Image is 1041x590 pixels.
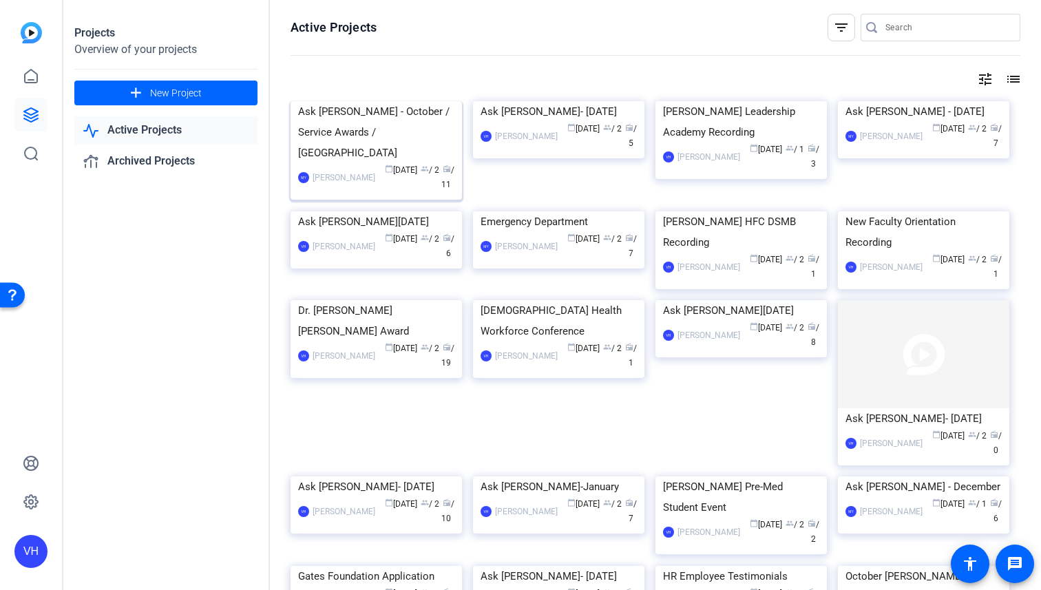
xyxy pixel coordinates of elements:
span: [DATE] [385,165,417,175]
h1: Active Projects [291,19,377,36]
span: [DATE] [567,124,600,134]
span: / 2 [968,124,987,134]
div: Ask [PERSON_NAME]- [DATE] [481,566,637,587]
div: VH [298,241,309,252]
div: VH [481,131,492,142]
span: radio [990,498,998,507]
span: radio [990,430,998,439]
span: radio [808,144,816,152]
div: [PERSON_NAME] [495,240,558,253]
mat-icon: message [1007,556,1023,572]
span: group [421,343,429,351]
span: / 2 [421,165,439,175]
div: [PERSON_NAME] [313,240,375,253]
span: group [603,343,611,351]
span: / 8 [808,323,819,347]
span: New Project [150,86,202,101]
span: [DATE] [932,499,965,509]
div: Ask [PERSON_NAME] - [DATE] [845,101,1002,122]
span: radio [443,498,451,507]
span: radio [625,123,633,131]
span: / 2 [421,234,439,244]
span: calendar_today [932,430,940,439]
div: Ask [PERSON_NAME]- [DATE] [481,101,637,122]
span: group [786,322,794,330]
span: / 10 [441,499,454,523]
span: calendar_today [750,144,758,152]
div: Ask [PERSON_NAME] - October / Service Awards / [GEOGRAPHIC_DATA] [298,101,454,163]
span: calendar_today [567,123,576,131]
span: group [421,233,429,242]
div: VH [663,262,674,273]
span: [DATE] [385,499,417,509]
span: [DATE] [567,344,600,353]
span: / 2 [968,431,987,441]
span: radio [625,498,633,507]
div: [PERSON_NAME] [495,505,558,518]
div: MY [481,241,492,252]
span: / 1 [786,145,804,154]
span: / 11 [441,165,454,189]
input: Search [885,19,1009,36]
span: radio [808,322,816,330]
span: / 2 [808,520,819,544]
div: VH [845,262,856,273]
span: / 2 [786,255,804,264]
span: / 1 [990,255,1002,279]
div: [PERSON_NAME] [677,328,740,342]
img: blue-gradient.svg [21,22,42,43]
span: / 7 [625,499,637,523]
div: [PERSON_NAME] [495,129,558,143]
div: [PERSON_NAME] [860,260,923,274]
div: VH [298,350,309,361]
span: [DATE] [385,234,417,244]
div: Projects [74,25,257,41]
span: group [968,430,976,439]
span: / 1 [808,255,819,279]
div: [DEMOGRAPHIC_DATA] Health Workforce Conference [481,300,637,341]
mat-icon: add [127,85,145,102]
div: VH [481,350,492,361]
span: radio [625,343,633,351]
span: group [603,498,611,507]
span: / 2 [603,499,622,509]
span: / 2 [968,255,987,264]
span: radio [808,519,816,527]
div: [PERSON_NAME] [677,150,740,164]
span: / 6 [443,234,454,258]
span: radio [443,233,451,242]
span: / 7 [625,234,637,258]
span: group [968,498,976,507]
span: group [786,254,794,262]
span: group [603,233,611,242]
span: / 2 [421,499,439,509]
span: / 2 [786,520,804,529]
span: [DATE] [750,255,782,264]
span: calendar_today [385,165,393,173]
div: [PERSON_NAME] [495,349,558,363]
span: group [786,519,794,527]
div: Overview of your projects [74,41,257,58]
div: HR Employee Testimonials [663,566,819,587]
div: [PERSON_NAME] [860,436,923,450]
div: Ask [PERSON_NAME]- [DATE] [845,408,1002,429]
span: group [421,165,429,173]
div: MY [845,131,856,142]
div: MY [298,172,309,183]
div: Ask [PERSON_NAME]-January [481,476,637,497]
div: Dr. [PERSON_NAME] [PERSON_NAME] Award [298,300,454,341]
div: [PERSON_NAME] Leadership Academy Recording [663,101,819,143]
span: calendar_today [385,343,393,351]
div: VH [663,151,674,162]
span: [DATE] [932,431,965,441]
button: New Project [74,81,257,105]
mat-icon: list [1004,71,1020,87]
a: Archived Projects [74,147,257,176]
span: / 3 [808,145,819,169]
div: VH [663,330,674,341]
div: Ask [PERSON_NAME][DATE] [298,211,454,232]
div: VH [845,438,856,449]
div: MY [845,506,856,517]
span: / 2 [421,344,439,353]
span: group [786,144,794,152]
